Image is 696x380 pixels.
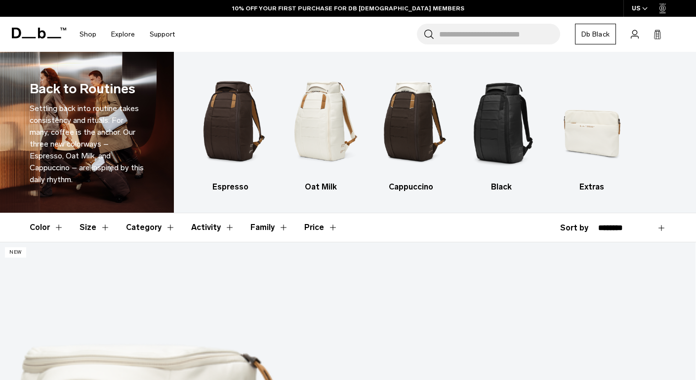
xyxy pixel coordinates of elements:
a: 10% OFF YOUR FIRST PURCHASE FOR DB [DEMOGRAPHIC_DATA] MEMBERS [232,4,464,13]
a: Db Oat Milk [284,67,357,193]
img: Db [194,67,267,176]
a: Db Black [465,67,538,193]
button: Toggle Filter [80,213,110,242]
li: 2 / 5 [284,67,357,193]
h3: Cappuccino [374,181,448,193]
img: Db [465,67,538,176]
button: Toggle Filter [30,213,64,242]
button: Toggle Filter [250,213,288,242]
button: Toggle Filter [126,213,175,242]
a: Explore [111,17,135,52]
a: Db Extras [555,67,628,193]
img: Db [374,67,448,176]
h3: Oat Milk [284,181,357,193]
p: Settling back into routine takes consistency and rituals. For many, coffee is the anchor. Our thr... [30,103,144,186]
h3: Extras [555,181,628,193]
img: Db [555,67,628,176]
h3: Espresso [194,181,267,193]
nav: Main Navigation [72,17,182,52]
p: New [5,247,26,258]
img: Db [284,67,357,176]
a: Db Cappuccino [374,67,448,193]
a: Shop [80,17,96,52]
li: 3 / 5 [374,67,448,193]
li: 4 / 5 [465,67,538,193]
li: 5 / 5 [555,67,628,193]
li: 1 / 5 [194,67,267,193]
button: Toggle Price [304,213,338,242]
h3: Black [465,181,538,193]
h1: Back to Routines [30,79,135,99]
button: Toggle Filter [191,213,235,242]
a: Db Black [575,24,616,44]
a: Support [150,17,175,52]
a: Db Espresso [194,67,267,193]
